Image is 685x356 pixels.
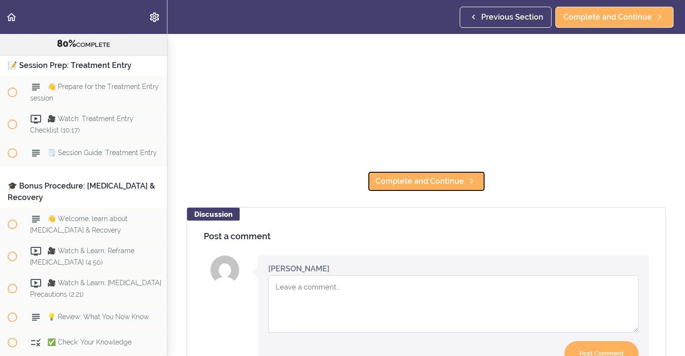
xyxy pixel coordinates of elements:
svg: Back to course curriculum [6,11,17,23]
svg: Settings Menu [149,11,160,23]
span: 💡 Review: What You Now Know [47,313,149,321]
a: Previous Section [460,7,552,28]
div: [PERSON_NAME] [268,263,330,274]
div: Discussion [187,208,240,221]
span: Previous Section [481,11,543,23]
span: 🎥 Watch: Treatment Entry Checklist (10:17) [30,115,133,134]
img: Ruth [210,256,239,284]
span: Complete and Continue [376,176,464,187]
span: 🗒️ Session Guide: Treatment Entry [47,149,157,157]
span: ✅ Check: Your Knowledge [47,338,132,346]
span: Complete and Continue [563,11,652,23]
a: Complete and Continue [367,171,486,192]
a: Complete and Continue [555,7,674,28]
span: 🎥 Watch & Learn: [MEDICAL_DATA] Precautions (2:21) [30,279,161,298]
span: 80% [57,38,76,49]
span: 👋 Welcome, learn about [MEDICAL_DATA] & Recovery [30,215,128,234]
span: 👋 Prepare for the Treatment Entry session [30,83,159,102]
textarea: Comment box [268,275,639,333]
div: COMPLETE [12,38,155,50]
span: 🎥 Watch & Learn: Reframe [MEDICAL_DATA] (4:50) [30,247,134,266]
h4: Post a comment [204,232,649,241]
